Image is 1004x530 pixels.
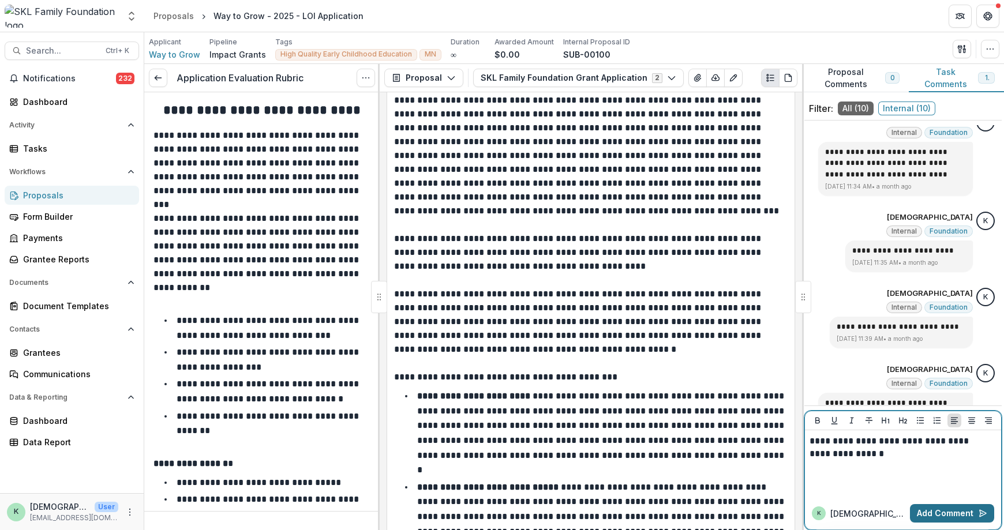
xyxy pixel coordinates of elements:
span: Documents [9,279,123,287]
button: Align Center [965,414,979,427]
button: Open Workflows [5,163,139,181]
img: SKL Family Foundation logo [5,5,119,28]
button: Edit as form [724,69,743,87]
p: [DATE] 11:35 AM • a month ago [852,258,966,267]
button: PDF view [779,69,797,87]
button: Align Left [947,414,961,427]
span: MN [425,50,436,58]
div: Form Builder [23,211,130,223]
button: Open entity switcher [123,5,140,28]
p: Awarded Amount [494,37,554,47]
div: Tasks [23,142,130,155]
button: Ordered List [930,414,944,427]
span: Internal [891,303,917,311]
div: Communications [23,368,130,380]
span: Foundation [930,227,968,235]
button: Options [357,69,375,87]
a: Dashboard [5,411,139,430]
p: Duration [451,37,479,47]
button: View Attached Files [688,69,707,87]
span: 10 [983,74,990,82]
p: $0.00 [494,48,520,61]
span: High Quality Early Childhood Education [280,50,412,58]
span: Foundation [930,303,968,311]
button: Proposal [384,69,463,87]
div: Proposals [23,189,130,201]
p: [DEMOGRAPHIC_DATA] [887,288,973,299]
a: Form Builder [5,207,139,226]
div: kristen [817,510,821,516]
h3: Application Evaluation Rubric [177,73,304,84]
button: Align Right [981,414,995,427]
button: Strike [862,414,876,427]
a: Grantee Reports [5,250,139,269]
div: Payments [23,232,130,244]
span: Data & Reporting [9,393,123,401]
nav: breadcrumb [149,7,368,24]
button: More [123,505,137,519]
button: Search... [5,42,139,60]
span: Internal [891,379,917,388]
div: Dashboard [23,96,130,108]
p: SUB-00100 [563,48,610,61]
button: Add Comment [910,504,994,523]
p: [DEMOGRAPHIC_DATA] [887,212,973,223]
a: Grantees [5,343,139,362]
button: Notifications232 [5,69,139,88]
button: Bullet List [913,414,927,427]
a: Document Templates [5,296,139,315]
p: [DATE] 11:39 AM • a month ago [837,334,966,343]
a: Tasks [5,139,139,158]
p: [DATE] 11:34 AM • a month ago [825,182,966,191]
p: Tags [275,37,293,47]
a: Data Report [5,433,139,452]
div: kristen [983,370,988,377]
button: Underline [827,414,841,427]
p: [DEMOGRAPHIC_DATA] [30,501,90,513]
div: Proposals [153,10,194,22]
button: Partners [949,5,972,28]
span: Activity [9,121,123,129]
div: Way to Grow - 2025 - LOI Application [213,10,364,22]
a: Dashboard [5,92,139,111]
button: Italicize [845,414,859,427]
span: 232 [116,73,134,84]
a: Communications [5,364,139,384]
span: Internal [891,227,917,235]
button: Proposal Comments [802,64,909,92]
button: Plaintext view [761,69,780,87]
div: kristen [983,217,988,225]
p: [EMAIL_ADDRESS][DOMAIN_NAME] [30,513,118,523]
button: Task Comments [909,64,1004,92]
div: Document Templates [23,300,130,312]
button: Get Help [976,5,999,28]
span: Contacts [9,325,123,333]
p: [DEMOGRAPHIC_DATA] [830,508,905,520]
span: 0 [890,74,894,82]
span: Foundation [930,129,968,137]
button: Open Documents [5,273,139,292]
div: Dashboard [23,415,130,427]
div: Data Report [23,436,130,448]
button: Open Data & Reporting [5,388,139,407]
a: Proposals [5,186,139,205]
div: kristen [983,294,988,301]
span: Workflows [9,168,123,176]
div: Grantee Reports [23,253,130,265]
span: Internal ( 10 ) [878,102,935,115]
p: Applicant [149,37,181,47]
p: [DEMOGRAPHIC_DATA] [887,364,973,375]
a: Way to Grow [149,48,200,61]
p: Impact Grants [209,48,266,61]
div: Ctrl + K [103,44,132,57]
div: kristen [983,119,988,126]
button: Bold [811,414,825,427]
button: Heading 1 [879,414,893,427]
span: All ( 10 ) [838,102,874,115]
p: Internal Proposal ID [563,37,630,47]
a: Payments [5,228,139,247]
div: Grantees [23,347,130,359]
button: Open Contacts [5,320,139,339]
div: kristen [14,508,18,516]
